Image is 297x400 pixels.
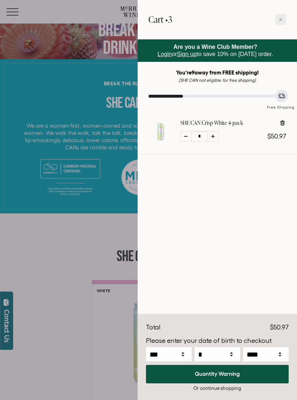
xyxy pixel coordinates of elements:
[158,44,273,57] span: or to save 10% on [DATE] order.
[148,11,172,28] h2: Cart •
[148,138,173,145] a: SHE CAN Crisp White 4-pack
[168,13,172,25] span: 3
[180,119,243,127] a: SHE CAN Crisp White 4-pack
[179,78,256,82] em: (SHE CAN not eligible for free shipping)
[177,51,197,57] a: Sign up
[173,44,258,50] strong: Are you a Wine Club Member?
[176,69,259,76] strong: You're away from FREE shipping!
[264,98,297,110] div: Free Shipping
[192,69,194,76] span: 9
[146,323,160,332] div: Total
[146,385,289,392] div: Or continue shopping
[267,133,286,140] span: $50.97
[146,365,289,383] button: Quantity Warning
[146,336,289,346] p: Please enter your date of birth to checkout
[270,324,289,331] span: $50.97
[158,51,172,57] a: Login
